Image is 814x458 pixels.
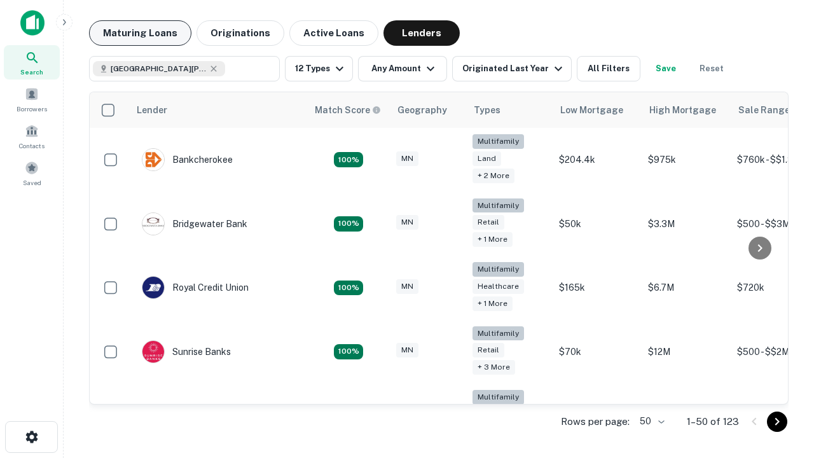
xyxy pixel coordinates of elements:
button: Originations [197,20,284,46]
td: $975k [642,128,731,192]
td: $204.4k [553,128,642,192]
div: Bankcherokee [142,148,233,171]
div: Multifamily [473,198,524,213]
p: 1–50 of 123 [687,414,739,429]
button: Lenders [383,20,460,46]
div: Multifamily [473,326,524,341]
div: Land [473,151,501,166]
a: Contacts [4,119,60,153]
a: Search [4,45,60,80]
td: $12M [642,320,731,384]
span: [GEOGRAPHIC_DATA][PERSON_NAME], [GEOGRAPHIC_DATA], [GEOGRAPHIC_DATA] [111,63,206,74]
div: Lender [137,102,167,118]
iframe: Chat Widget [750,316,814,377]
img: picture [142,277,164,298]
div: Matching Properties: 18, hasApolloMatch: undefined [334,281,363,296]
div: Multifamily [473,262,524,277]
div: Sale Range [738,102,790,118]
span: Search [20,67,43,77]
p: Rows per page: [561,414,630,429]
div: Healthcare [473,279,524,294]
span: Borrowers [17,104,47,114]
div: 50 [635,412,666,431]
img: capitalize-icon.png [20,10,45,36]
div: MN [396,279,418,294]
td: $150k [553,384,642,448]
div: Multifamily [473,390,524,405]
div: Capitalize uses an advanced AI algorithm to match your search with the best lender. The match sco... [315,103,381,117]
div: Types [474,102,500,118]
th: Capitalize uses an advanced AI algorithm to match your search with the best lender. The match sco... [307,92,390,128]
td: $1.3M [642,384,731,448]
div: + 2 more [473,169,514,183]
button: Go to next page [767,412,787,432]
div: Multifamily [473,134,524,149]
td: $165k [553,256,642,320]
div: + 1 more [473,296,513,311]
button: Active Loans [289,20,378,46]
a: Saved [4,156,60,190]
div: Bridgewater Bank [142,212,247,235]
button: All Filters [577,56,640,81]
div: Retail [473,343,504,357]
button: Any Amount [358,56,447,81]
div: Retail [473,215,504,230]
span: Contacts [19,141,45,151]
td: $6.7M [642,256,731,320]
th: Types [466,92,553,128]
div: + 3 more [473,360,515,375]
div: MN [396,215,418,230]
img: picture [142,341,164,363]
th: Geography [390,92,466,128]
img: picture [142,149,164,170]
div: Geography [397,102,447,118]
button: 12 Types [285,56,353,81]
th: Low Mortgage [553,92,642,128]
th: Lender [129,92,307,128]
div: Matching Properties: 18, hasApolloMatch: undefined [334,152,363,167]
a: Borrowers [4,82,60,116]
button: Reset [691,56,732,81]
div: MN [396,343,418,357]
div: High Mortgage [649,102,716,118]
h6: Match Score [315,103,378,117]
td: $3.3M [642,192,731,256]
img: picture [142,213,164,235]
div: Matching Properties: 22, hasApolloMatch: undefined [334,216,363,232]
td: $70k [553,320,642,384]
button: Originated Last Year [452,56,572,81]
button: Maturing Loans [89,20,191,46]
button: Save your search to get updates of matches that match your search criteria. [645,56,686,81]
div: Originated Last Year [462,61,566,76]
div: + 1 more [473,232,513,247]
td: $50k [553,192,642,256]
div: Matching Properties: 31, hasApolloMatch: undefined [334,344,363,359]
div: Sunrise Banks [142,340,231,363]
div: MN [396,151,418,166]
span: Saved [23,177,41,188]
div: Low Mortgage [560,102,623,118]
div: Royal Credit Union [142,276,249,299]
th: High Mortgage [642,92,731,128]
